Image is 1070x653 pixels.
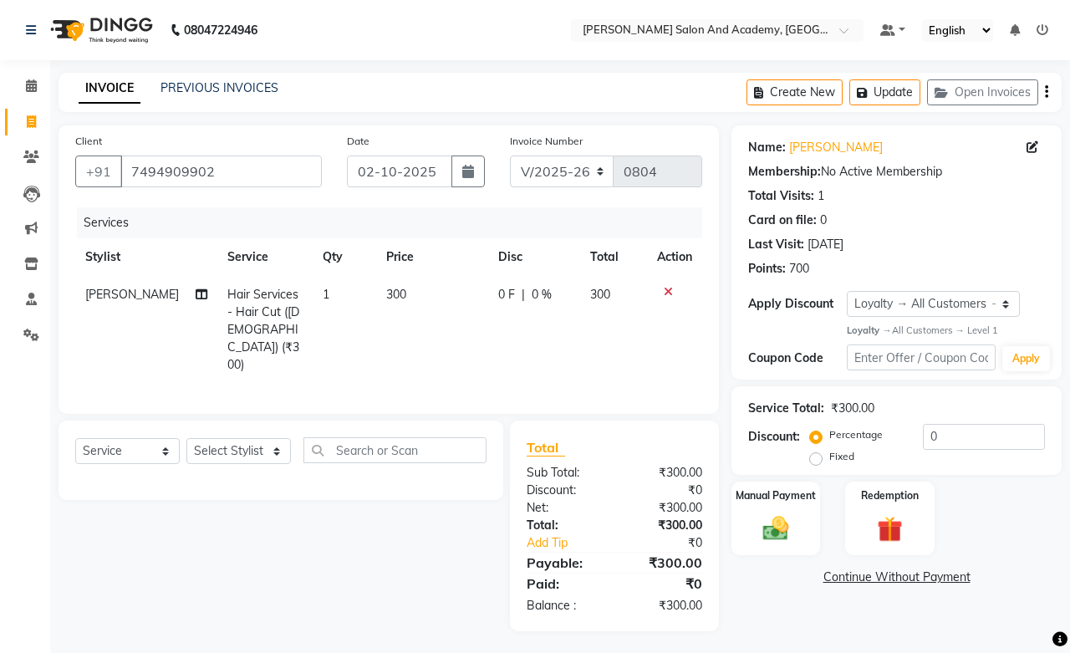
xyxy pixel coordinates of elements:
[217,238,313,276] th: Service
[808,236,843,253] div: [DATE]
[861,488,919,503] label: Redemption
[748,428,800,446] div: Discount:
[514,517,614,534] div: Total:
[748,295,847,313] div: Apply Discount
[614,597,715,615] div: ₹300.00
[755,513,797,543] img: _cash.svg
[614,499,715,517] div: ₹300.00
[386,287,406,302] span: 300
[347,134,369,149] label: Date
[647,238,702,276] th: Action
[323,287,329,302] span: 1
[614,553,715,573] div: ₹300.00
[748,236,804,253] div: Last Visit:
[227,287,299,372] span: Hair Services - Hair Cut ([DEMOGRAPHIC_DATA]) (₹300)
[514,464,614,482] div: Sub Total:
[514,482,614,499] div: Discount:
[590,287,610,302] span: 300
[77,207,715,238] div: Services
[869,513,911,545] img: _gift.svg
[748,163,821,181] div: Membership:
[614,517,715,534] div: ₹300.00
[748,400,824,417] div: Service Total:
[514,553,614,573] div: Payable:
[522,286,525,304] span: |
[514,499,614,517] div: Net:
[789,260,809,278] div: 700
[488,238,580,276] th: Disc
[514,597,614,615] div: Balance :
[831,400,874,417] div: ₹300.00
[735,569,1058,586] a: Continue Without Payment
[748,139,786,156] div: Name:
[748,187,814,205] div: Total Visits:
[614,574,715,594] div: ₹0
[75,238,217,276] th: Stylist
[820,212,827,229] div: 0
[746,79,843,105] button: Create New
[514,534,631,552] a: Add Tip
[498,286,515,304] span: 0 F
[847,324,1045,338] div: All Customers → Level 1
[160,80,278,95] a: PREVIOUS INVOICES
[184,7,257,54] b: 08047224946
[748,260,786,278] div: Points:
[829,427,883,442] label: Percentage
[376,238,487,276] th: Price
[514,574,614,594] div: Paid:
[847,344,996,370] input: Enter Offer / Coupon Code
[75,156,122,187] button: +91
[631,534,715,552] div: ₹0
[789,139,883,156] a: [PERSON_NAME]
[79,74,140,104] a: INVOICE
[847,324,891,336] strong: Loyalty →
[313,238,376,276] th: Qty
[43,7,157,54] img: logo
[527,439,565,457] span: Total
[510,134,583,149] label: Invoice Number
[120,156,322,187] input: Search by Name/Mobile/Email/Code
[927,79,1038,105] button: Open Invoices
[614,482,715,499] div: ₹0
[818,187,824,205] div: 1
[85,287,179,302] span: [PERSON_NAME]
[303,437,487,463] input: Search or Scan
[748,212,817,229] div: Card on file:
[748,163,1045,181] div: No Active Membership
[736,488,816,503] label: Manual Payment
[748,349,847,367] div: Coupon Code
[829,449,854,464] label: Fixed
[532,286,552,304] span: 0 %
[849,79,920,105] button: Update
[75,134,102,149] label: Client
[1002,346,1050,371] button: Apply
[580,238,648,276] th: Total
[614,464,715,482] div: ₹300.00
